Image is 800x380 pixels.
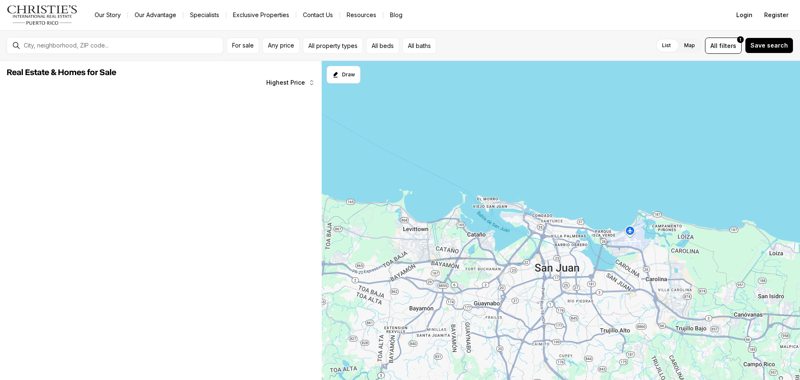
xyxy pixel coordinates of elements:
span: Save search [750,42,788,49]
label: Map [677,38,702,53]
button: Allfilters1 [705,38,742,54]
span: Login [736,12,752,18]
span: All [710,41,717,50]
button: All baths [402,38,436,54]
a: Our Advantage [128,9,183,21]
span: Highest Price [266,79,305,86]
span: For sale [232,42,254,49]
label: List [655,38,677,53]
a: Specialists [183,9,226,21]
button: Start drawing [327,66,360,83]
a: Blog [383,9,409,21]
button: Login [731,7,757,23]
button: All beds [366,38,399,54]
img: logo [7,5,78,25]
button: Any price [262,38,300,54]
button: Register [759,7,793,23]
button: Save search [745,38,793,53]
a: Resources [340,9,383,21]
span: Register [764,12,788,18]
button: All property types [303,38,363,54]
span: 1 [740,36,741,43]
span: filters [719,41,736,50]
a: Our Story [88,9,127,21]
button: Highest Price [261,74,320,91]
span: Any price [268,42,294,49]
button: For sale [227,38,259,54]
a: Exclusive Properties [226,9,296,21]
span: Real Estate & Homes for Sale [7,68,116,77]
button: Contact Us [296,9,340,21]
